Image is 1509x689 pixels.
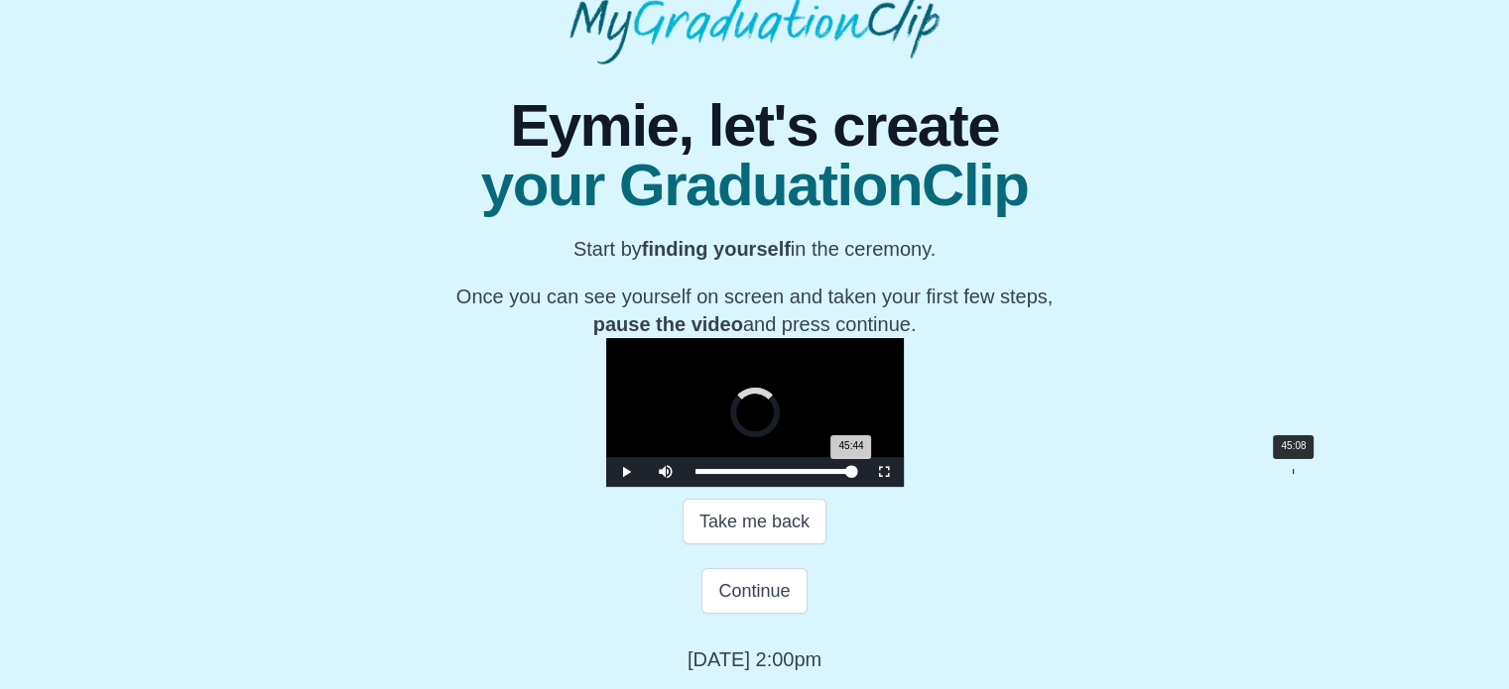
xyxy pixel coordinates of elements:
[683,499,826,544] button: Take me back
[606,338,904,487] div: Video Player
[456,235,1053,263] p: Start by in the ceremony.
[864,457,904,487] button: Fullscreen
[606,457,646,487] button: Play
[646,457,686,487] button: Mute
[642,238,791,260] b: finding yourself
[701,568,807,614] button: Continue
[593,313,743,335] b: pause the video
[688,645,821,673] p: [DATE] 2:00pm
[456,283,1053,338] p: Once you can see yourself on screen and taken your first few steps, and press continue.
[456,96,1053,156] span: Eymie, let's create
[456,156,1053,215] span: your GraduationClip
[695,469,854,474] div: Progress Bar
